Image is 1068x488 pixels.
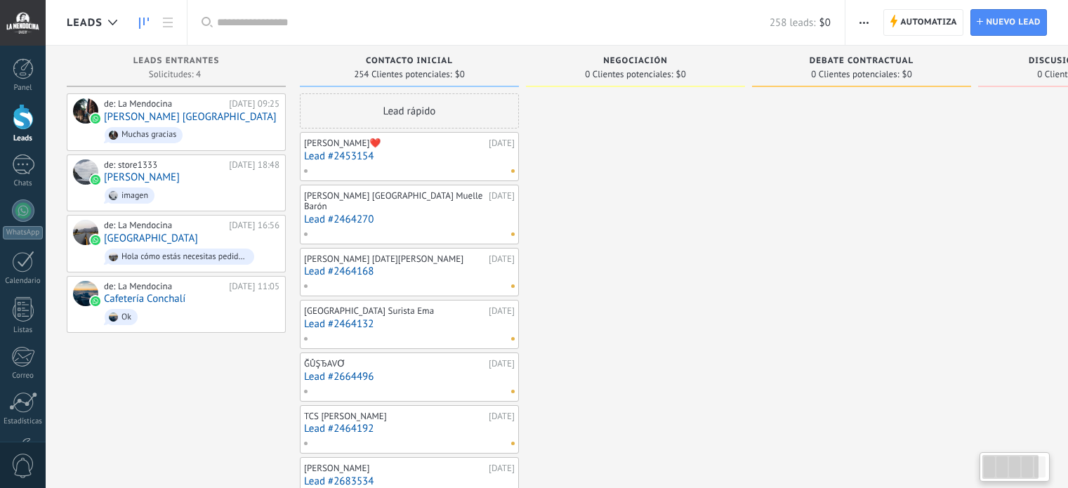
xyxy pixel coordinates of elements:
a: [PERSON_NAME] [GEOGRAPHIC_DATA] [104,111,277,123]
span: $0 [902,70,912,79]
div: Leads [3,134,44,143]
div: de: La Mendocina [104,281,224,292]
div: [DATE] [489,463,515,474]
div: [DATE] 16:56 [229,220,279,231]
div: Lindas Dulzuras Valparaíso [73,98,98,124]
a: Lead #2464132 [304,318,515,330]
span: $0 [676,70,686,79]
div: Leads Entrantes [74,56,279,68]
span: Nuevo lead [986,10,1041,35]
div: Muchas gracias [121,130,176,140]
div: [GEOGRAPHIC_DATA] Surista Ema [304,305,485,317]
a: Lead #2464168 [304,265,515,277]
div: Negociación [533,56,738,68]
div: [DATE] [489,190,515,212]
a: Lead #2464192 [304,423,515,435]
a: Automatiza [883,9,963,36]
div: [PERSON_NAME] [DATE][PERSON_NAME] [304,253,485,265]
span: Debate contractual [810,56,914,66]
div: [DATE] [489,138,515,149]
span: No hay nada asignado [511,390,515,393]
a: Lead #2464270 [304,213,515,225]
div: Contacto inicial [307,56,512,68]
span: No hay nada asignado [511,169,515,173]
img: waba.svg [91,235,100,245]
span: Negociación [603,56,668,66]
span: 258 leads: [770,16,816,29]
div: Correo [3,371,44,381]
div: [PERSON_NAME] [304,463,485,474]
span: 254 Clientes potenciales: [354,70,451,79]
img: waba.svg [91,114,100,124]
div: Cafetería Conchalí [73,281,98,306]
div: imagen [121,191,148,201]
div: de: store1333 [104,159,224,171]
span: No hay nada asignado [511,337,515,341]
span: No hay nada asignado [511,442,515,445]
div: Estadísticas [3,417,44,426]
span: No hay nada asignado [511,284,515,288]
div: Tierra Del Fuego [73,220,98,245]
span: Leads [67,16,103,29]
a: Nuevo lead [970,9,1047,36]
div: Hola cómo estás necesitas pedido para [DATE] [GEOGRAPHIC_DATA] [121,252,248,262]
a: Lead #2664496 [304,371,515,383]
span: No hay nada asignado [511,232,515,236]
div: [DATE] 09:25 [229,98,279,110]
div: ĞŮŞЂAVƠ [304,358,485,369]
div: Chats [3,179,44,188]
a: [GEOGRAPHIC_DATA] [104,232,198,244]
a: Lead #2683534 [304,475,515,487]
span: $0 [455,70,465,79]
span: 0 Clientes potenciales: [585,70,673,79]
div: Panel [3,84,44,93]
span: 0 Clientes potenciales: [811,70,899,79]
a: Cafetería Conchalí [104,293,185,305]
div: TCS [PERSON_NAME] [304,411,485,422]
img: waba.svg [91,296,100,306]
span: Automatiza [900,10,957,35]
a: [PERSON_NAME] [104,171,180,183]
img: waba.svg [91,175,100,185]
span: $0 [819,16,831,29]
div: [DATE] [489,411,515,422]
div: de: La Mendocina [104,98,224,110]
div: [PERSON_NAME]❤️ [304,138,485,149]
span: Solicitudes: 4 [149,70,201,79]
div: Listas [3,326,44,335]
div: Ok [121,312,131,322]
div: Mailde Maureira [73,159,98,185]
div: Debate contractual [759,56,964,68]
div: WhatsApp [3,226,43,239]
span: Leads Entrantes [133,56,220,66]
div: [PERSON_NAME] [GEOGRAPHIC_DATA] Muelle Barón [304,190,485,212]
div: Calendario [3,277,44,286]
div: Lead rápido [300,93,519,128]
div: [DATE] [489,305,515,317]
div: [DATE] [489,358,515,369]
a: Lead #2453154 [304,150,515,162]
div: de: La Mendocina [104,220,224,231]
div: [DATE] 18:48 [229,159,279,171]
div: [DATE] [489,253,515,265]
div: [DATE] 11:05 [229,281,279,292]
span: Contacto inicial [366,56,453,66]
